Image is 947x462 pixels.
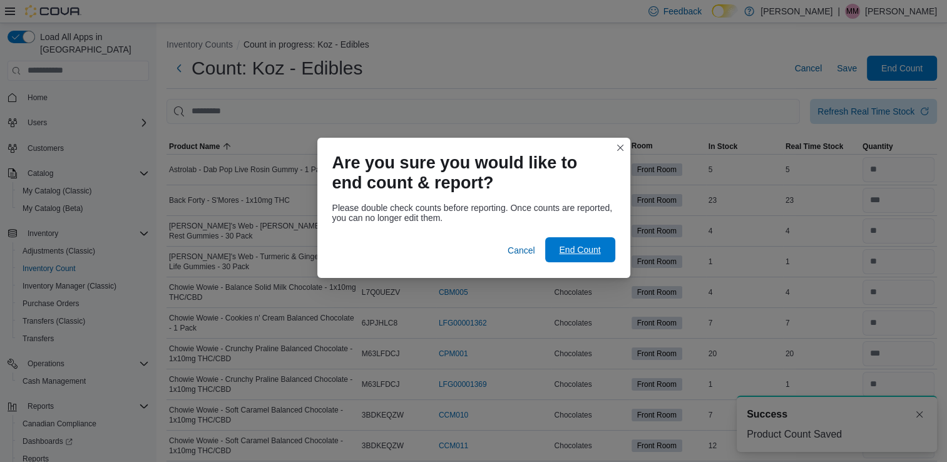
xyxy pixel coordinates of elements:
[559,244,600,256] span: End Count
[503,238,540,263] button: Cancel
[613,140,628,155] button: Closes this modal window
[508,244,535,257] span: Cancel
[332,203,615,223] div: Please double check counts before reporting. Once counts are reported, you can no longer edit them.
[332,153,605,193] h1: Are you sure you would like to end count & report?
[545,237,615,262] button: End Count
